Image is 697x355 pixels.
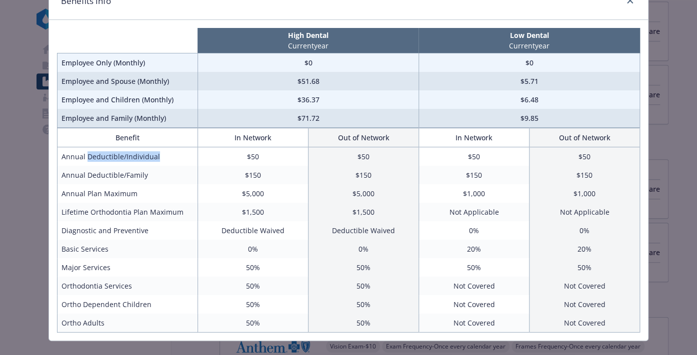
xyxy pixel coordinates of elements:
td: $150 [308,166,418,184]
td: $1,500 [197,203,308,221]
p: Current year [199,40,416,51]
td: Not Covered [418,314,529,333]
td: 20% [529,240,639,258]
th: Benefit [57,128,198,147]
td: $5.71 [418,72,639,90]
th: In Network [197,128,308,147]
td: Not Applicable [529,203,639,221]
td: Not Covered [529,295,639,314]
td: $9.85 [418,109,639,128]
td: Not Covered [529,277,639,295]
td: Not Covered [418,277,529,295]
td: $50 [308,147,418,166]
td: Employee and Family (Monthly) [57,109,198,128]
td: $6.48 [418,90,639,109]
td: Major Services [57,258,198,277]
td: $50 [418,147,529,166]
p: Current year [420,40,637,51]
td: Deductible Waived [197,221,308,240]
td: Lifetime Orthodontia Plan Maximum [57,203,198,221]
td: $150 [418,166,529,184]
th: intentionally left blank [57,28,198,53]
td: $50 [529,147,639,166]
td: 0% [308,240,418,258]
td: Employee Only (Monthly) [57,53,198,72]
td: 50% [197,258,308,277]
td: $71.72 [197,109,418,128]
td: $150 [529,166,639,184]
td: 50% [308,277,418,295]
td: $1,000 [529,184,639,203]
td: $36.37 [197,90,418,109]
td: $150 [197,166,308,184]
td: $0 [418,53,639,72]
td: 50% [197,314,308,333]
p: Low Dental [420,30,637,40]
td: $5,000 [197,184,308,203]
td: Annual Plan Maximum [57,184,198,203]
td: 0% [418,221,529,240]
td: $50 [197,147,308,166]
td: 0% [197,240,308,258]
td: Not Applicable [418,203,529,221]
td: Ortho Adults [57,314,198,333]
td: $0 [197,53,418,72]
th: Out of Network [529,128,639,147]
td: 50% [418,258,529,277]
td: Basic Services [57,240,198,258]
td: 50% [308,258,418,277]
td: 20% [418,240,529,258]
th: In Network [418,128,529,147]
td: 50% [197,277,308,295]
td: Employee and Children (Monthly) [57,90,198,109]
td: 50% [308,314,418,333]
td: Annual Deductible/Individual [57,147,198,166]
td: Employee and Spouse (Monthly) [57,72,198,90]
td: Annual Deductible/Family [57,166,198,184]
td: 50% [197,295,308,314]
td: 0% [529,221,639,240]
td: $1,000 [418,184,529,203]
td: 50% [308,295,418,314]
td: Deductible Waived [308,221,418,240]
td: $1,500 [308,203,418,221]
td: Not Covered [529,314,639,333]
td: 50% [529,258,639,277]
td: $5,000 [308,184,418,203]
td: Not Covered [418,295,529,314]
td: Ortho Dependent Children [57,295,198,314]
td: Diagnostic and Preventive [57,221,198,240]
td: $51.68 [197,72,418,90]
th: Out of Network [308,128,418,147]
p: High Dental [199,30,416,40]
td: Orthodontia Services [57,277,198,295]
